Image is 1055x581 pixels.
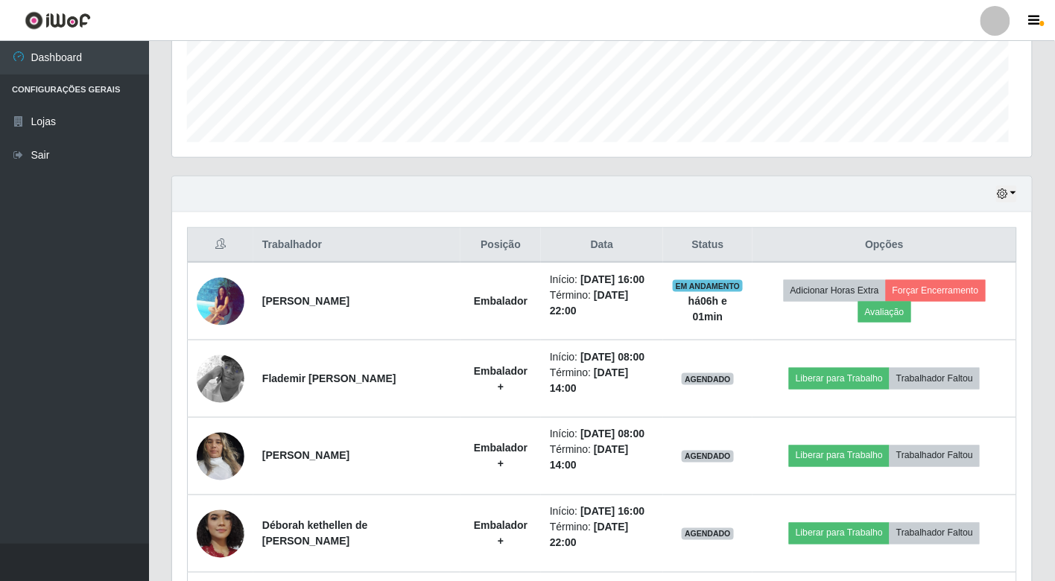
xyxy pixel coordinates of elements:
[580,273,644,285] time: [DATE] 16:00
[550,272,654,288] li: Início:
[789,368,890,389] button: Liberar para Trabalho
[886,280,986,301] button: Forçar Encerramento
[890,368,980,389] button: Trabalhador Faltou
[550,520,654,551] li: Término:
[580,428,644,440] time: [DATE] 08:00
[197,425,244,488] img: 1744396836120.jpeg
[688,295,727,323] strong: há 06 h e 01 min
[784,280,886,301] button: Adicionar Horas Extra
[25,11,91,30] img: CoreUI Logo
[262,520,368,547] strong: Déborah kethellen de [PERSON_NAME]
[541,228,663,263] th: Data
[550,504,654,520] li: Início:
[753,228,1016,263] th: Opções
[262,372,396,384] strong: Flademir [PERSON_NAME]
[580,351,644,363] time: [DATE] 08:00
[682,373,734,385] span: AGENDADO
[673,280,744,292] span: EM ANDAMENTO
[550,288,654,319] li: Término:
[663,228,753,263] th: Status
[580,506,644,518] time: [DATE] 16:00
[550,365,654,396] li: Término:
[460,228,541,263] th: Posição
[682,451,734,463] span: AGENDADO
[253,228,460,263] th: Trabalhador
[197,277,244,326] img: 1748991397943.jpeg
[262,450,349,462] strong: [PERSON_NAME]
[890,445,980,466] button: Trabalhador Faltou
[474,442,527,470] strong: Embalador +
[262,295,349,307] strong: [PERSON_NAME]
[890,523,980,544] button: Trabalhador Faltou
[550,349,654,365] li: Início:
[789,445,890,466] button: Liberar para Trabalho
[474,295,527,307] strong: Embalador
[550,442,654,474] li: Término:
[474,520,527,547] strong: Embalador +
[474,365,527,393] strong: Embalador +
[789,523,890,544] button: Liberar para Trabalho
[858,302,911,323] button: Avaliação
[197,337,244,422] img: 1677862473540.jpeg
[682,528,734,540] span: AGENDADO
[550,427,654,442] li: Início:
